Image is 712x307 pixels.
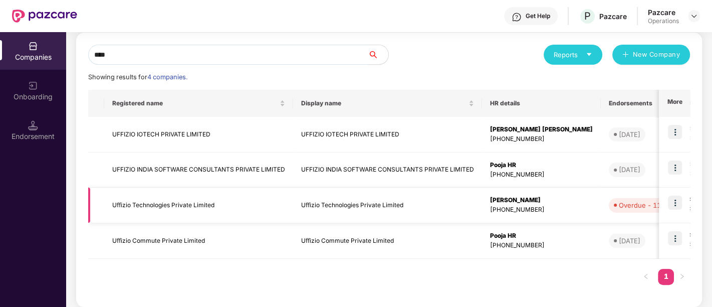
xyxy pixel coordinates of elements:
[12,10,77,23] img: New Pazcare Logo
[638,269,654,285] li: Previous Page
[619,200,665,210] div: Overdue - 11d
[668,231,682,245] img: icon
[28,41,38,51] img: svg+xml;base64,PHN2ZyBpZD0iQ29tcGFuaWVzIiB4bWxucz0iaHR0cDovL3d3dy53My5vcmcvMjAwMC9zdmciIHdpZHRoPS...
[609,99,662,107] span: Endorsements
[293,223,482,259] td: Uffizio Commute Private Limited
[301,99,466,107] span: Display name
[490,170,593,180] div: [PHONE_NUMBER]
[112,99,278,107] span: Registered name
[104,117,293,152] td: UFFIZIO IOTECH PRIVATE LIMITED
[619,236,640,246] div: [DATE]
[668,161,682,175] img: icon
[368,45,389,65] button: search
[643,273,649,279] span: left
[622,51,629,59] span: plus
[512,12,522,22] img: svg+xml;base64,PHN2ZyBpZD0iSGVscC0zMngzMiIgeG1sbnM9Imh0dHA6Ly93d3cudzMub3JnLzIwMDAvc3ZnIiB3aWR0aD...
[293,152,482,188] td: UFFIZIO INDIA SOFTWARE CONSULTANTS PRIVATE LIMITED
[554,50,592,60] div: Reports
[490,196,593,205] div: [PERSON_NAME]
[619,165,640,175] div: [DATE]
[482,90,601,117] th: HR details
[147,73,187,81] span: 4 companies.
[599,12,627,21] div: Pazcare
[490,125,593,134] div: [PERSON_NAME] [PERSON_NAME]
[490,134,593,144] div: [PHONE_NUMBER]
[88,73,187,81] span: Showing results for
[586,51,592,58] span: caret-down
[612,45,690,65] button: plusNew Company
[638,269,654,285] button: left
[648,8,679,17] div: Pazcare
[658,269,674,284] a: 1
[104,223,293,259] td: Uffizio Commute Private Limited
[658,269,674,285] li: 1
[648,17,679,25] div: Operations
[526,12,550,20] div: Get Help
[668,196,682,210] img: icon
[490,241,593,250] div: [PHONE_NUMBER]
[674,269,690,285] button: right
[28,120,38,130] img: svg+xml;base64,PHN2ZyB3aWR0aD0iMTQuNSIgaGVpZ2h0PSIxNC41IiB2aWV3Qm94PSIwIDAgMTYgMTYiIGZpbGw9Im5vbm...
[293,188,482,223] td: Uffizio Technologies Private Limited
[674,269,690,285] li: Next Page
[679,273,685,279] span: right
[490,231,593,241] div: Pooja HR
[490,161,593,170] div: Pooja HR
[584,10,591,22] span: P
[293,90,482,117] th: Display name
[633,50,680,60] span: New Company
[690,12,698,20] img: svg+xml;base64,PHN2ZyBpZD0iRHJvcGRvd24tMzJ4MzIiIHhtbG5zPSJodHRwOi8vd3d3LnczLm9yZy8yMDAwL3N2ZyIgd2...
[668,125,682,139] img: icon
[490,205,593,215] div: [PHONE_NUMBER]
[104,152,293,188] td: UFFIZIO INDIA SOFTWARE CONSULTANTS PRIVATE LIMITED
[293,117,482,152] td: UFFIZIO IOTECH PRIVATE LIMITED
[28,81,38,91] img: svg+xml;base64,PHN2ZyB3aWR0aD0iMjAiIGhlaWdodD0iMjAiIHZpZXdCb3g9IjAgMCAyMCAyMCIgZmlsbD0ibm9uZSIgeG...
[619,129,640,139] div: [DATE]
[659,90,690,117] th: More
[368,51,388,59] span: search
[104,90,293,117] th: Registered name
[104,188,293,223] td: Uffizio Technologies Private Limited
